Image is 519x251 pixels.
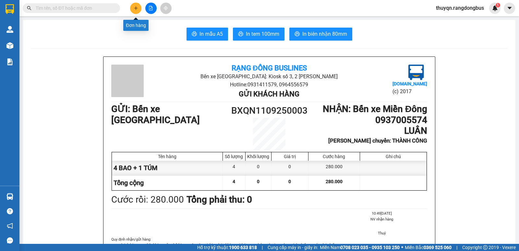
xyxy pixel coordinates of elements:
[456,244,457,251] span: |
[362,154,425,159] div: Ghi chú
[6,42,13,49] img: warehouse-icon
[111,104,200,125] b: GỬI : Bến xe [GEOGRAPHIC_DATA]
[223,161,246,175] div: 4
[164,81,374,89] li: Hotline: 0931411579, 0964556579
[76,29,128,38] div: 0937005574
[323,104,427,114] b: NHẬN : Bến xe Miền Đông
[76,42,85,48] span: TC:
[130,3,141,14] button: plus
[328,137,427,144] b: [PERSON_NAME] chuyển: THÀNH CÔNG
[118,242,427,248] li: Khách hàng cam kết không gửi, chở hàng quốc cấm và hàng hóa không có hóa đơn chứng từ và tự chịu ...
[431,4,489,12] span: thuyqn.rangdongbus
[6,193,13,200] img: warehouse-icon
[340,245,400,250] strong: 0708 023 035 - 0935 103 250
[262,244,263,251] span: |
[145,3,157,14] button: file-add
[6,6,16,13] span: Gửi:
[392,81,427,86] b: [DOMAIN_NAME]
[247,154,270,159] div: Khối lượng
[507,5,513,11] span: caret-down
[337,230,427,236] li: Thuỷ
[288,179,291,184] span: 0
[112,161,223,175] div: 4 BAO + 1 TÚM
[337,216,427,222] li: NV nhận hàng
[199,30,223,38] span: In mẫu A5
[114,154,221,159] div: Tên hàng
[192,31,197,37] span: printer
[224,154,244,159] div: Số lượng
[310,154,358,159] div: Cước hàng
[163,6,168,10] span: aim
[76,6,128,21] div: Bến xe Miền Đông
[246,30,279,38] span: In tem 100mm
[230,104,309,118] h1: BXQN1109250003
[268,244,318,251] span: Cung cấp máy in - giấy in:
[233,28,284,41] button: printerIn tem 100mm
[6,58,13,65] img: solution-icon
[6,4,14,14] img: logo-vxr
[492,5,498,11] img: icon-new-feature
[76,21,128,29] div: LUÂN
[197,244,257,251] span: Hỗ trợ kỹ thuật:
[36,5,112,12] input: Tìm tên, số ĐT hoặc mã đơn
[160,3,172,14] button: aim
[309,125,427,136] h1: LUÂN
[7,237,13,244] span: message
[27,6,31,10] span: search
[114,179,144,187] span: Tổng cộng
[6,26,13,33] img: warehouse-icon
[504,3,515,14] button: caret-down
[496,3,500,7] sup: 1
[405,244,452,251] span: Miền Bắc
[134,6,138,10] span: plus
[295,31,300,37] span: printer
[232,64,307,72] b: Rạng Đông Buslines
[229,245,257,250] strong: 1900 633 818
[238,31,243,37] span: printer
[497,3,499,7] span: 1
[257,179,259,184] span: 0
[392,87,427,95] li: (c) 2017
[401,246,403,249] span: ⚪️
[337,210,427,216] li: 10:49[DATE]
[239,90,299,98] b: Gửi khách hàng
[7,223,13,229] span: notification
[76,6,91,13] span: Nhận:
[246,161,272,175] div: 0
[187,194,252,205] b: Tổng phải thu: 0
[320,244,400,251] span: Miền Nam
[272,161,308,175] div: 0
[76,38,117,61] span: THÀNH CÔNG
[6,6,71,21] div: Bến xe [GEOGRAPHIC_DATA]
[309,115,427,126] h1: 0937005574
[111,193,184,207] div: Cước rồi : 280.000
[483,245,488,250] span: copyright
[233,179,235,184] span: 4
[149,6,153,10] span: file-add
[273,154,307,159] div: Giá trị
[408,65,424,80] img: logo.jpg
[187,28,228,41] button: printerIn mẫu A5
[326,179,343,184] span: 280.000
[302,30,347,38] span: In biên nhận 80mm
[289,28,352,41] button: printerIn biên nhận 80mm
[424,245,452,250] strong: 0369 525 060
[164,72,374,81] li: Bến xe [GEOGRAPHIC_DATA]: Kiosk số 3, 2 [PERSON_NAME]
[7,208,13,214] span: question-circle
[308,161,360,175] div: 280.000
